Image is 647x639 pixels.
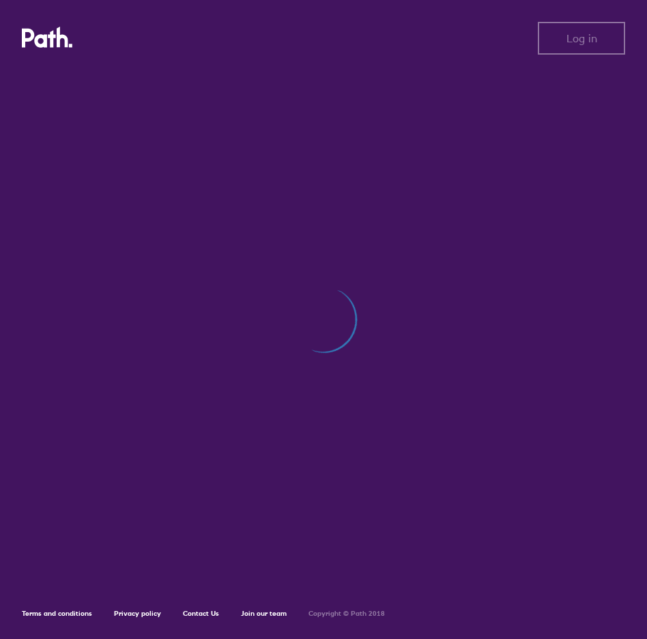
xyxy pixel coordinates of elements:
a: Terms and conditions [22,609,92,618]
h6: Copyright © Path 2018 [308,610,385,618]
a: Contact Us [183,609,219,618]
span: Log in [566,32,597,44]
button: Log in [538,22,625,55]
a: Privacy policy [114,609,161,618]
a: Join our team [241,609,287,618]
